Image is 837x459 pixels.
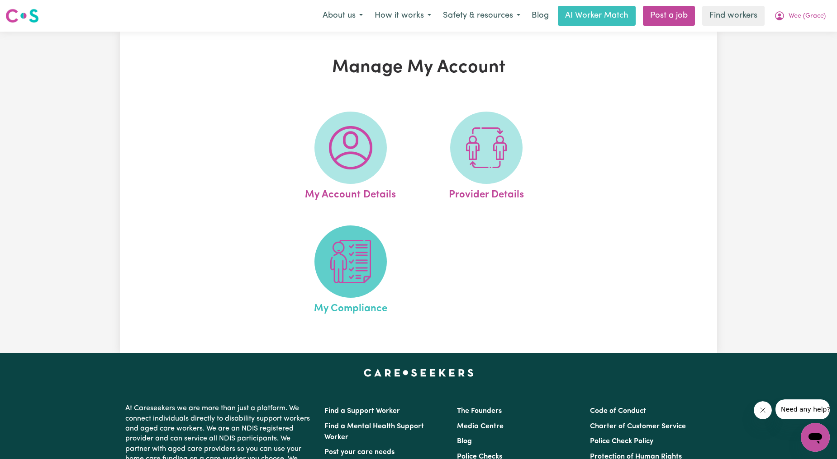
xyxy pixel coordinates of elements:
[285,112,416,203] a: My Account Details
[369,6,437,25] button: How it works
[449,184,524,203] span: Provider Details
[437,6,526,25] button: Safety & resources
[558,6,636,26] a: AI Worker Match
[317,6,369,25] button: About us
[789,11,826,21] span: Wee (Grace)
[457,407,502,415] a: The Founders
[590,407,646,415] a: Code of Conduct
[590,423,686,430] a: Charter of Customer Service
[457,438,472,445] a: Blog
[702,6,765,26] a: Find workers
[590,438,653,445] a: Police Check Policy
[324,423,424,441] a: Find a Mental Health Support Worker
[5,6,55,14] span: Need any help?
[768,6,832,25] button: My Account
[225,57,612,79] h1: Manage My Account
[324,449,395,456] a: Post your care needs
[457,423,504,430] a: Media Centre
[643,6,695,26] a: Post a job
[775,399,830,419] iframe: Message from company
[526,6,554,26] a: Blog
[5,8,39,24] img: Careseekers logo
[314,298,387,317] span: My Compliance
[305,184,396,203] span: My Account Details
[754,401,772,419] iframe: Close message
[421,112,552,203] a: Provider Details
[801,423,830,452] iframe: Button to launch messaging window
[364,369,474,376] a: Careseekers home page
[324,407,400,415] a: Find a Support Worker
[285,225,416,317] a: My Compliance
[5,5,39,26] a: Careseekers logo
